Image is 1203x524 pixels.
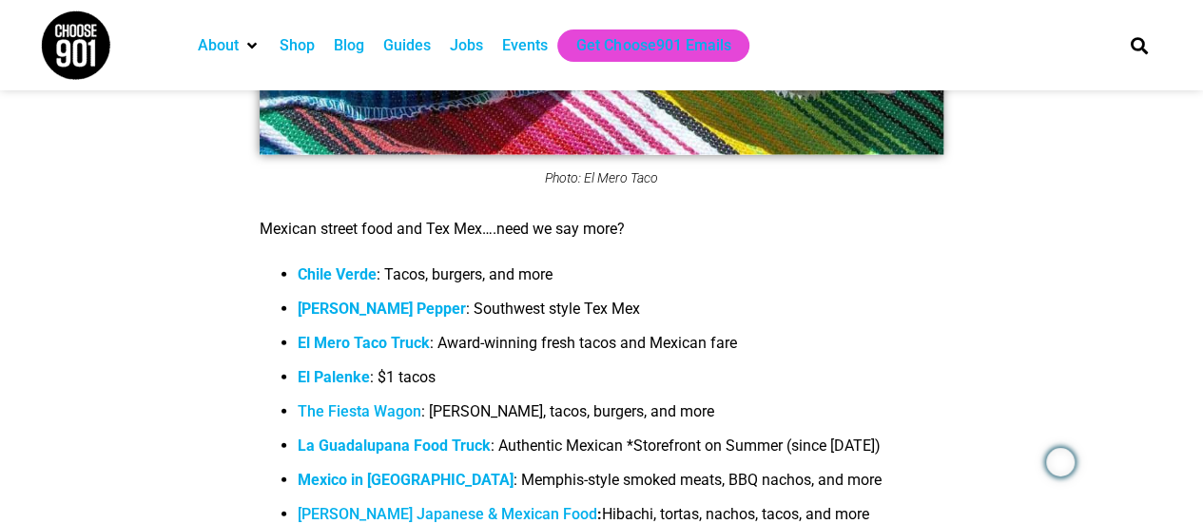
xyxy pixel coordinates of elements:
a: Events [502,34,548,57]
li: : Authentic Mexican *Storefront on Summer (since [DATE]) [298,435,943,469]
a: Get Choose901 Emails [576,34,730,57]
span: Hibachi, tortas, nachos, tacos, and more [602,505,869,523]
a: Blog [334,34,364,57]
li: : Southwest style Tex Mex [298,298,943,332]
a: El Palenke [298,368,370,386]
a: [PERSON_NAME] Japanese & Mexican Food [298,505,597,523]
a: About [198,34,239,57]
div: Search [1123,29,1154,61]
li: : Award-winning fresh tacos and Mexican fare [298,332,943,366]
span: : [298,505,602,523]
a: Guides [383,34,431,57]
li: : Memphis-style smoked meats, BBQ nachos, and more [298,469,943,503]
li: : Tacos, burgers, and more [298,263,943,298]
a: Chile Verde [298,265,377,283]
div: About [188,29,270,62]
a: The Fiesta Wagon [298,402,421,420]
a: Jobs [450,34,483,57]
a: [PERSON_NAME] Pepper [298,300,466,318]
figcaption: Photo: El Mero Taco [260,170,943,185]
p: Mexican street food and Tex Mex….need we say more? [260,218,943,241]
a: La Guadalupana Food Truck [298,437,491,455]
li: : $1 tacos [298,366,943,400]
a: El Mero Taco Truck [298,334,430,352]
a: Shop [280,34,315,57]
nav: Main nav [188,29,1097,62]
li: : [PERSON_NAME], tacos, burgers, and more [298,400,943,435]
a: Mexico in [GEOGRAPHIC_DATA] [298,471,514,489]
